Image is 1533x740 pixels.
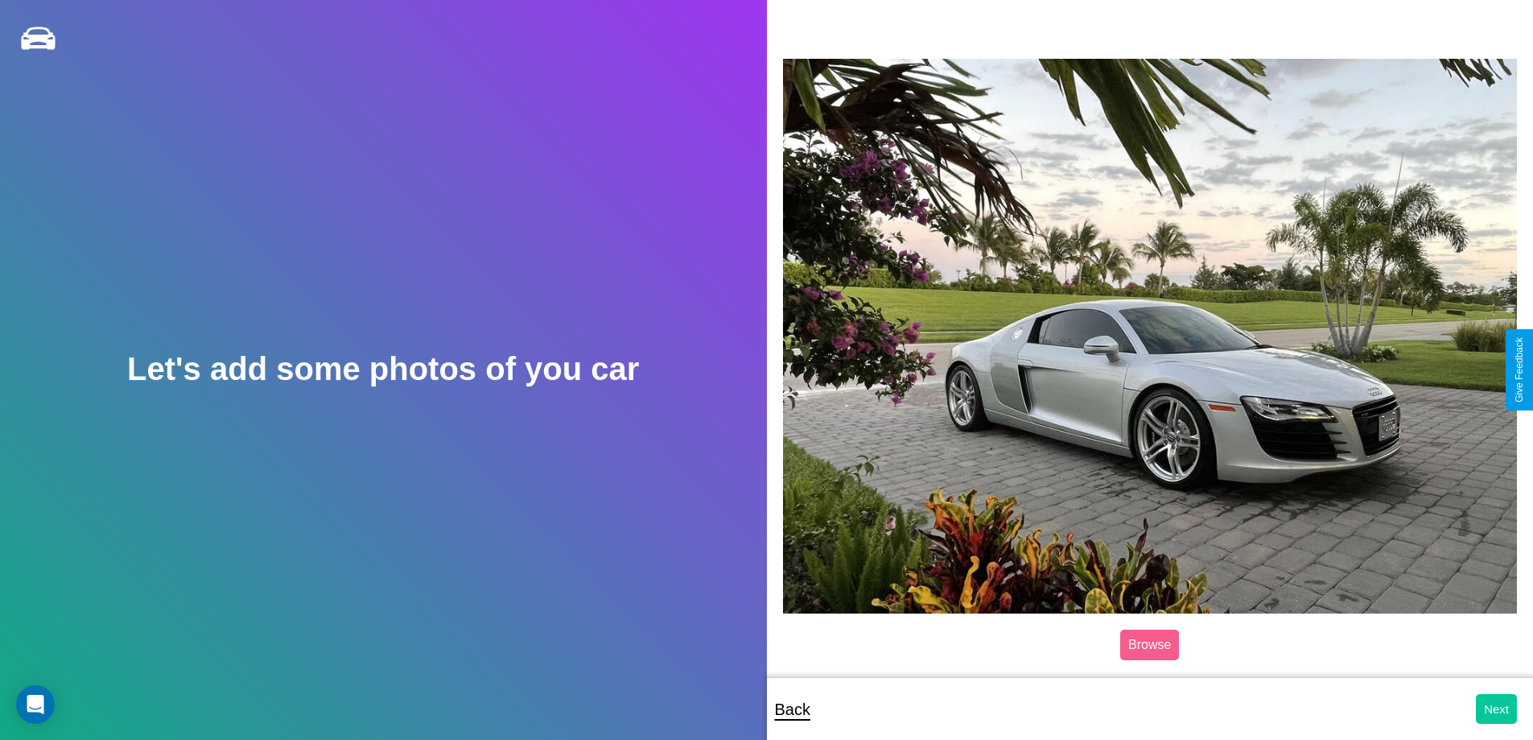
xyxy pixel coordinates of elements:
[775,695,810,724] p: Back
[16,685,55,724] div: Open Intercom Messenger
[127,351,639,387] h2: Let's add some photos of you car
[1476,694,1517,724] button: Next
[783,59,1518,613] img: posted
[1120,630,1179,660] label: Browse
[1514,337,1525,403] div: Give Feedback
